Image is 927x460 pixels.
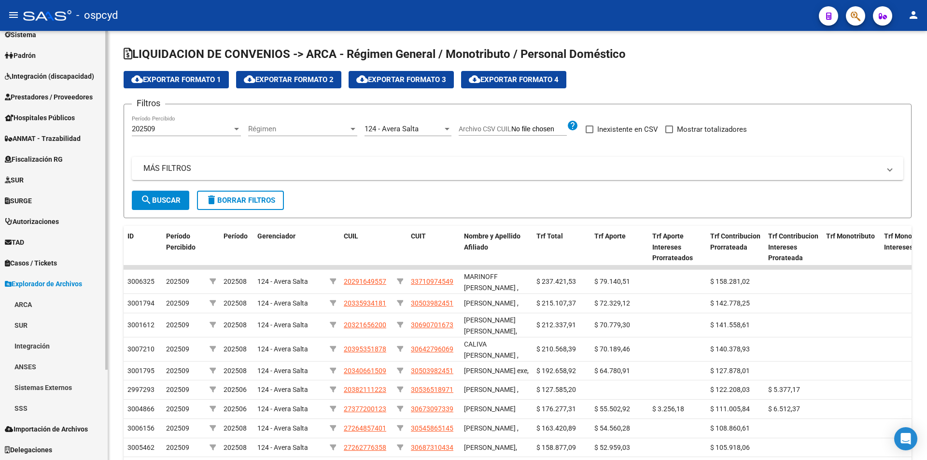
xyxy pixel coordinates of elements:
span: 124 - Avera Salta [257,444,308,451]
span: $ 237.421,53 [536,278,576,285]
div: Open Intercom Messenger [894,427,917,450]
span: Trf Contribucion Prorrateada [710,232,760,251]
span: $ 6.512,37 [768,405,800,413]
span: Sistema [5,29,36,40]
span: 30673097339 [411,405,453,413]
span: $ 70.779,30 [594,321,630,329]
span: 30503982451 [411,299,453,307]
mat-panel-title: MÁS FILTROS [143,163,880,174]
span: [PERSON_NAME] [PERSON_NAME], [464,316,517,335]
span: [PERSON_NAME] , [464,299,519,307]
span: [PERSON_NAME] , [464,424,519,432]
span: 202508 [224,278,247,285]
span: TAD [5,237,24,248]
span: 2997293 [127,386,154,393]
span: ANMAT - Trazabilidad [5,133,81,144]
mat-icon: help [567,120,578,131]
span: 124 - Avera Salta [257,405,308,413]
span: Gerenciador [257,232,295,240]
span: 202509 [132,125,155,133]
span: Trf Total [536,232,563,240]
datatable-header-cell: CUIL [340,226,393,268]
span: - ospcyd [76,5,118,26]
mat-icon: search [140,194,152,206]
datatable-header-cell: Período [220,226,253,268]
span: Exportar Formato 2 [244,75,334,84]
span: [PERSON_NAME] , [464,386,519,393]
span: 124 - Avera Salta [257,386,308,393]
span: Padrón [5,50,36,61]
span: $ 176.277,31 [536,405,576,413]
span: Autorizaciones [5,216,59,227]
button: Borrar Filtros [197,191,284,210]
button: Buscar [132,191,189,210]
span: 202508 [224,299,247,307]
datatable-header-cell: Período Percibido [162,226,206,268]
span: 30687310434 [411,444,453,451]
datatable-header-cell: Trf Aporte [590,226,648,268]
span: Trf Aporte Intereses Prorrateados [652,232,693,262]
span: 30642796069 [411,345,453,353]
span: 202509 [166,278,189,285]
span: 124 - Avera Salta [257,299,308,307]
span: Integración (discapacidad) [5,71,94,82]
span: Fiscalización RG [5,154,63,165]
span: 30545865145 [411,424,453,432]
span: $ 111.005,84 [710,405,750,413]
span: 20340661509 [344,367,386,375]
button: Exportar Formato 3 [349,71,454,88]
span: MARINOFF [PERSON_NAME] , [464,273,519,292]
span: $ 142.778,25 [710,299,750,307]
span: 202509 [166,386,189,393]
span: Buscar [140,196,181,205]
datatable-header-cell: CUIT [407,226,460,268]
span: $ 158.281,02 [710,278,750,285]
span: $ 55.502,92 [594,405,630,413]
span: Exportar Formato 4 [469,75,559,84]
span: 20395351878 [344,345,386,353]
mat-icon: menu [8,9,19,21]
span: $ 54.560,28 [594,424,630,432]
span: 3007210 [127,345,154,353]
span: $ 212.337,91 [536,321,576,329]
mat-expansion-panel-header: MÁS FILTROS [132,157,903,180]
mat-icon: cloud_download [469,73,480,85]
mat-icon: person [908,9,919,21]
datatable-header-cell: Trf Contribucion Intereses Prorateada [764,226,822,268]
span: 124 - Avera Salta [257,321,308,329]
span: Período Percibido [166,232,196,251]
span: 27262776358 [344,444,386,451]
span: Prestadores / Proveedores [5,92,93,102]
mat-icon: delete [206,194,217,206]
mat-icon: cloud_download [244,73,255,85]
span: 202509 [166,321,189,329]
datatable-header-cell: Trf Monotributo [822,226,880,268]
span: $ 127.585,20 [536,386,576,393]
span: $ 108.860,61 [710,424,750,432]
span: 124 - Avera Salta [257,345,308,353]
span: CUIL [344,232,358,240]
datatable-header-cell: Trf Total [533,226,590,268]
span: $ 122.208,03 [710,386,750,393]
span: 27264857401 [344,424,386,432]
span: 202506 [224,386,247,393]
span: 3001794 [127,299,154,307]
datatable-header-cell: Trf Contribucion Prorrateada [706,226,764,268]
span: Archivo CSV CUIL [459,125,511,133]
datatable-header-cell: Trf Aporte Intereses Prorrateados [648,226,706,268]
span: 202506 [224,405,247,413]
span: $ 158.877,09 [536,444,576,451]
span: $ 64.780,91 [594,367,630,375]
span: [PERSON_NAME] [464,405,516,413]
span: 202508 [224,424,247,432]
span: 202509 [166,299,189,307]
span: Trf Monotributo [826,232,875,240]
datatable-header-cell: ID [124,226,162,268]
mat-icon: cloud_download [131,73,143,85]
h3: Filtros [132,97,165,110]
span: SUR [5,175,24,185]
span: $ 140.378,93 [710,345,750,353]
span: 202509 [166,444,189,451]
span: 124 - Avera Salta [257,367,308,375]
span: Hospitales Públicos [5,112,75,123]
